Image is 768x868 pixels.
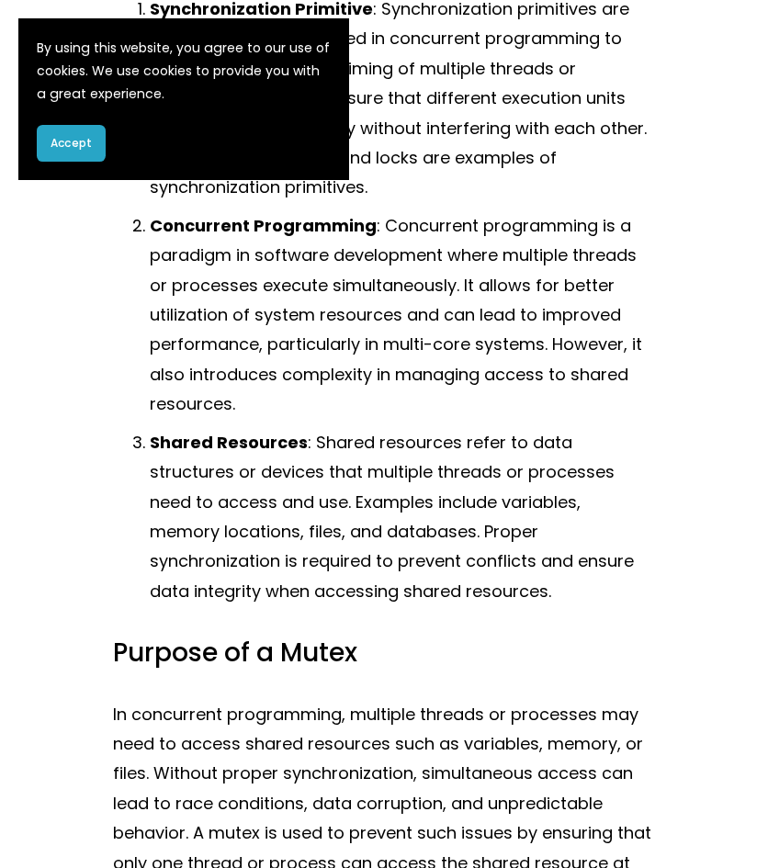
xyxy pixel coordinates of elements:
[18,18,349,180] section: Cookie banner
[150,214,377,237] strong: Concurrent Programming
[37,37,331,107] p: By using this website, you agree to our use of cookies. We use cookies to provide you with a grea...
[113,636,654,670] h3: Purpose of a Mutex
[150,428,654,606] p: : Shared resources refer to data structures or devices that multiple threads or processes need to...
[51,135,92,152] span: Accept
[150,211,654,420] p: : Concurrent programming is a paradigm in software development where multiple threads or processe...
[150,431,308,454] strong: Shared Resources
[37,125,106,162] button: Accept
